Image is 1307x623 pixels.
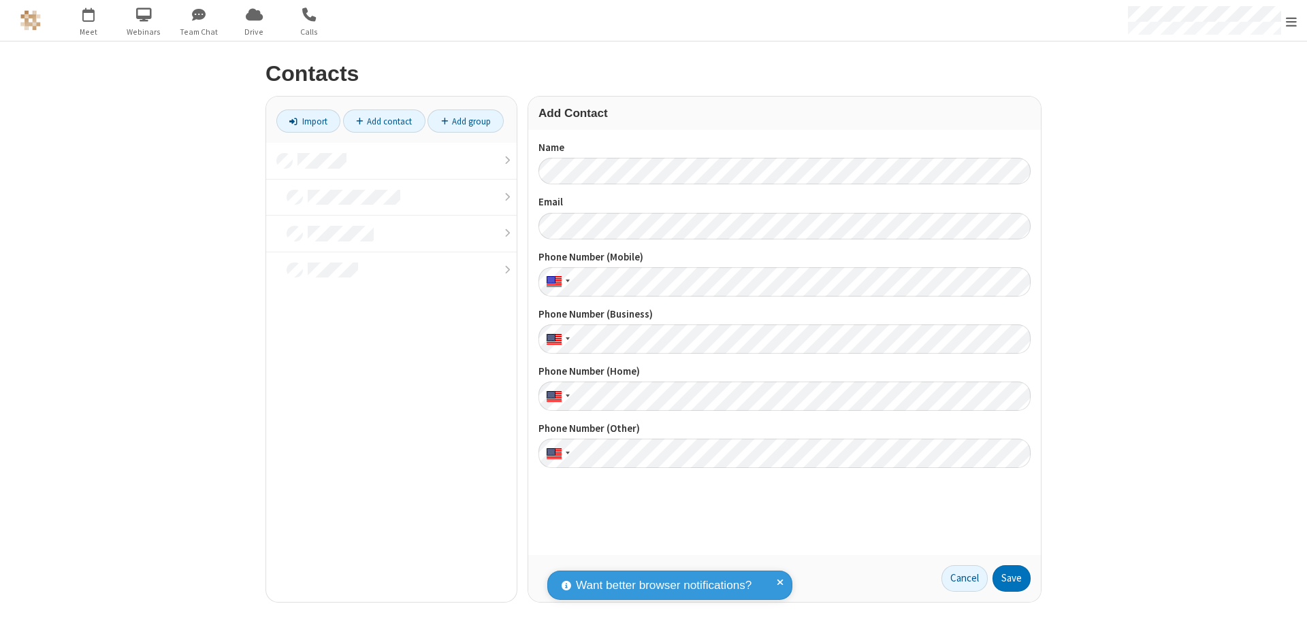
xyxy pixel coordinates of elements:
span: Want better browser notifications? [576,577,752,594]
img: QA Selenium DO NOT DELETE OR CHANGE [20,10,41,31]
label: Phone Number (Business) [538,307,1031,322]
button: Save [993,565,1031,592]
a: Import [276,110,340,133]
a: Add contact [343,110,425,133]
span: Meet [63,26,114,38]
label: Name [538,140,1031,156]
label: Email [538,195,1031,210]
div: United States: + 1 [538,382,574,411]
div: United States: + 1 [538,267,574,297]
label: Phone Number (Other) [538,421,1031,437]
a: Cancel [941,565,988,592]
span: Team Chat [174,26,225,38]
label: Phone Number (Mobile) [538,250,1031,265]
h3: Add Contact [538,107,1031,120]
label: Phone Number (Home) [538,364,1031,380]
span: Drive [229,26,280,38]
span: Webinars [118,26,170,38]
div: United States: + 1 [538,439,574,468]
div: United States: + 1 [538,324,574,354]
span: Calls [284,26,335,38]
h2: Contacts [265,62,1042,86]
a: Add group [427,110,504,133]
